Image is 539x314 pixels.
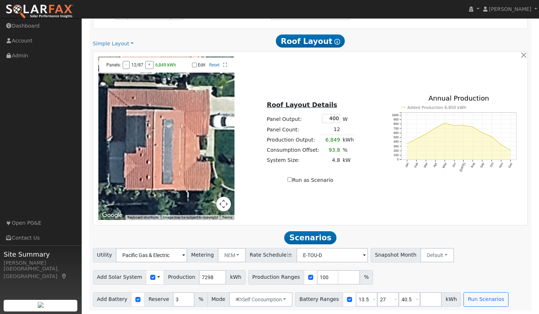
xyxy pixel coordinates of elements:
[198,62,205,68] label: Edit
[441,162,447,168] text: May
[341,135,355,145] td: kWh
[187,248,218,262] span: Metering
[416,138,417,139] circle: onclick=""
[501,144,502,145] circle: onclick=""
[287,177,292,182] input: Run as Scenario
[61,273,68,279] a: Map
[489,162,494,168] text: Oct
[393,153,399,157] text: 100
[425,134,426,135] circle: onclick=""
[472,126,473,127] circle: onclick=""
[320,145,341,155] td: 93.8
[4,265,78,280] div: [GEOGRAPHIC_DATA], [GEOGRAPHIC_DATA]
[510,150,511,151] circle: onclick=""
[371,248,421,262] span: Snapshot Month
[127,215,159,220] button: Keyboard shortcuts
[116,248,187,262] input: Select a Utility
[216,197,231,211] button: Map camera controls
[5,4,74,19] img: SolarFax
[93,40,134,48] a: Simple Layout
[393,135,399,139] text: 500
[266,125,321,135] td: Panel Count:
[491,136,492,137] circle: onclick=""
[248,270,304,285] span: Production Ranges
[433,162,438,168] text: Apr
[100,211,124,220] img: Google
[164,270,199,285] span: Production
[393,144,399,148] text: 300
[93,292,132,307] span: Add Battery
[144,292,173,307] span: Reserve
[222,215,232,219] a: Terms
[393,118,399,121] text: 900
[287,176,333,184] label: Run as Scenario
[207,292,229,307] span: Mode
[393,126,399,130] text: 700
[266,155,321,166] td: System Size:
[434,127,436,129] circle: onclick=""
[397,158,399,161] text: 0
[406,143,407,144] circle: onclick=""
[295,292,343,307] span: Battery Ranges
[393,140,399,143] text: 400
[320,125,341,135] td: 12
[407,105,466,110] text: Added Production 6,850 kWh
[463,125,464,126] circle: onclick=""
[482,132,483,133] circle: onclick=""
[451,162,457,168] text: Jun
[100,211,124,220] a: Open this area in Google Maps (opens a new window)
[226,270,245,285] span: kWh
[420,248,454,262] button: Default
[508,162,513,168] text: Dec
[218,248,246,262] button: NEM
[106,62,121,68] span: Panels:
[155,62,176,68] span: 6,849 kWh
[489,6,531,12] span: [PERSON_NAME]
[131,62,143,68] span: 12/87
[93,270,147,285] span: Add Solar System
[320,135,341,145] td: 6,849
[320,155,341,166] td: 4.8
[341,113,355,124] td: W
[276,34,345,48] span: Roof Layout
[209,62,220,68] a: Reset
[341,145,355,155] td: %
[429,94,489,102] text: Annual Production
[284,231,336,244] span: Scenarios
[393,131,399,135] text: 600
[498,162,504,168] text: Nov
[459,162,466,172] text: [DATE]
[341,155,355,166] td: kW
[297,248,368,262] input: Select a Rate Schedule
[470,162,475,168] text: Aug
[4,259,78,267] div: [PERSON_NAME]
[444,123,445,124] circle: onclick=""
[453,125,454,126] circle: onclick=""
[360,270,373,285] span: %
[464,292,508,307] button: Run Scenarios
[4,249,78,259] span: Site Summary
[334,39,340,45] i: Show Help
[145,61,154,69] button: +
[392,113,399,117] text: 1000
[267,101,337,109] u: Roof Layout Details
[266,113,321,124] td: Panel Output:
[266,145,321,155] td: Consumption Offset:
[93,248,117,262] span: Utility
[413,162,419,168] text: Feb
[479,162,485,168] text: Sep
[194,292,207,307] span: %
[123,61,130,69] button: -
[266,135,321,145] td: Production Output:
[245,248,297,262] span: Rate Schedule
[393,149,399,152] text: 200
[163,215,218,219] span: Image may be subject to copyright
[223,62,227,68] a: Full Screen
[229,292,293,307] button: Self Consumption
[404,162,409,168] text: Jan
[423,162,428,168] text: Mar
[393,122,399,126] text: 800
[38,302,44,308] img: retrieve
[441,292,461,307] span: kWh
